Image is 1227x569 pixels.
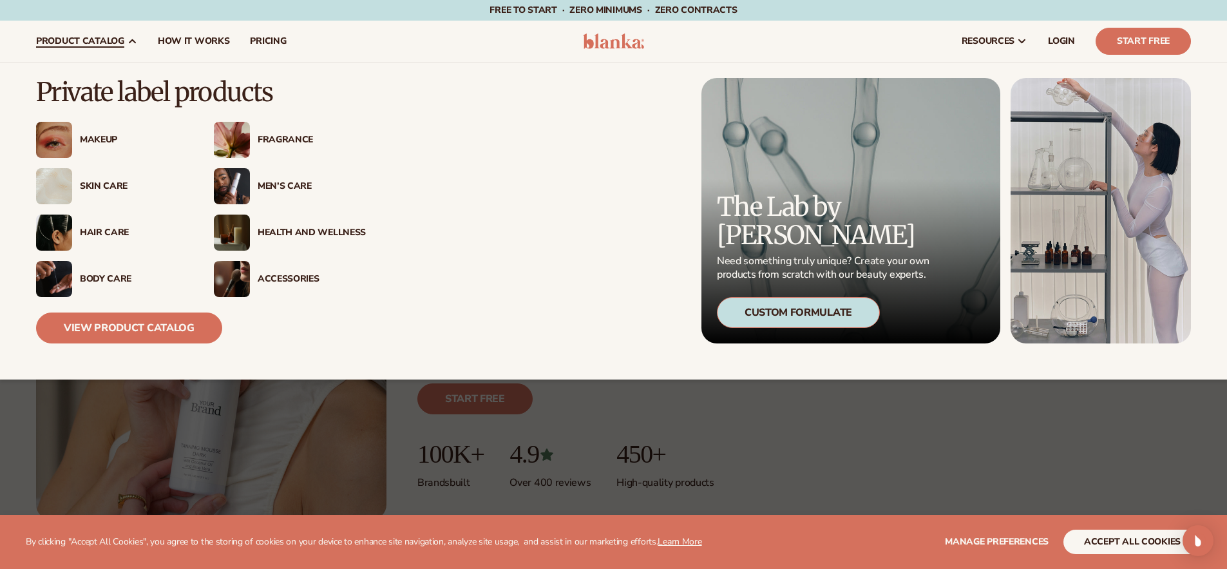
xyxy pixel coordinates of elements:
div: Men’s Care [258,181,366,192]
p: The Lab by [PERSON_NAME] [717,193,933,249]
a: Start Free [1096,28,1191,55]
a: Female with glitter eye makeup. Makeup [36,122,188,158]
span: Free to start · ZERO minimums · ZERO contracts [490,4,737,16]
a: Male holding moisturizer bottle. Men’s Care [214,168,366,204]
span: Manage preferences [945,535,1049,548]
div: Open Intercom Messenger [1183,525,1213,556]
button: Manage preferences [945,530,1049,554]
img: Female with makeup brush. [214,261,250,297]
span: LOGIN [1048,36,1075,46]
p: Need something truly unique? Create your own products from scratch with our beauty experts. [717,255,933,282]
div: Skin Care [80,181,188,192]
img: logo [583,34,644,49]
a: Male hand applying moisturizer. Body Care [36,261,188,297]
div: Health And Wellness [258,227,366,238]
img: Male hand applying moisturizer. [36,261,72,297]
div: Custom Formulate [717,297,880,328]
a: Candles and incense on table. Health And Wellness [214,215,366,251]
img: Female hair pulled back with clips. [36,215,72,251]
span: How It Works [158,36,230,46]
a: Microscopic product formula. The Lab by [PERSON_NAME] Need something truly unique? Create your ow... [701,78,1000,343]
div: Fragrance [258,135,366,146]
a: resources [951,21,1038,62]
a: Cream moisturizer swatch. Skin Care [36,168,188,204]
a: Female hair pulled back with clips. Hair Care [36,215,188,251]
span: pricing [250,36,286,46]
a: View Product Catalog [36,313,222,343]
img: Pink blooming flower. [214,122,250,158]
img: Female with glitter eye makeup. [36,122,72,158]
a: How It Works [147,21,240,62]
button: accept all cookies [1063,530,1201,554]
a: LOGIN [1038,21,1085,62]
div: Makeup [80,135,188,146]
span: resources [962,36,1014,46]
span: product catalog [36,36,124,46]
div: Accessories [258,274,366,285]
img: Candles and incense on table. [214,215,250,251]
a: Learn More [658,535,701,548]
img: Cream moisturizer swatch. [36,168,72,204]
img: Male holding moisturizer bottle. [214,168,250,204]
div: Body Care [80,274,188,285]
p: Private label products [36,78,366,106]
div: Hair Care [80,227,188,238]
a: Female with makeup brush. Accessories [214,261,366,297]
a: Pink blooming flower. Fragrance [214,122,366,158]
a: product catalog [26,21,147,62]
p: By clicking "Accept All Cookies", you agree to the storing of cookies on your device to enhance s... [26,537,702,548]
a: pricing [240,21,296,62]
img: Female in lab with equipment. [1011,78,1191,343]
